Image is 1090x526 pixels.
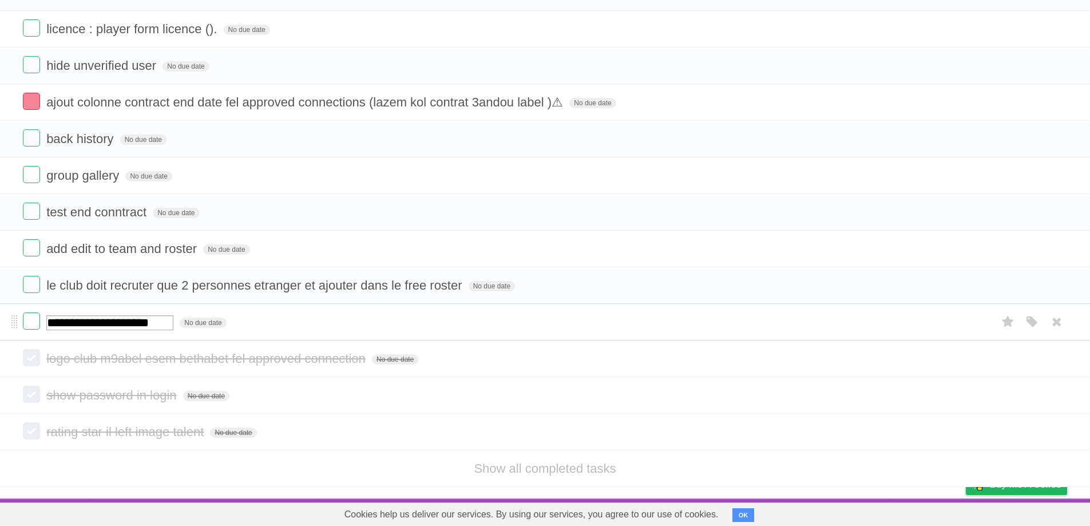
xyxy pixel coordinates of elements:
[732,508,755,522] button: OK
[23,203,40,220] label: Done
[120,135,167,145] span: No due date
[46,425,207,439] span: rating star il left image talent
[23,386,40,403] label: Done
[180,318,226,328] span: No due date
[333,503,730,526] span: Cookies help us deliver our services. By using our services, you agree to our use of cookies.
[162,61,209,72] span: No due date
[997,313,1019,331] label: Star task
[569,98,616,108] span: No due date
[46,351,368,366] span: logo club m9abel esem bethabet fel approved connection
[912,501,937,523] a: Terms
[125,171,172,181] span: No due date
[46,278,465,292] span: le club doit recruter que 2 personnes etranger et ajouter dans le free roster
[23,422,40,440] label: Done
[814,501,838,523] a: About
[46,58,159,73] span: hide unverified user
[46,388,179,402] span: show password in login
[995,501,1067,523] a: Suggest a feature
[23,239,40,256] label: Done
[951,501,981,523] a: Privacy
[23,349,40,366] label: Done
[203,244,249,255] span: No due date
[210,428,256,438] span: No due date
[23,19,40,37] label: Done
[23,93,40,110] label: Done
[46,168,122,183] span: group gallery
[46,205,149,219] span: test end conntract
[23,276,40,293] label: Done
[46,242,200,256] span: add edit to team and roster
[851,501,898,523] a: Developers
[46,95,566,109] span: ajout colonne contract end date fel approved connections (lazem kol contrat 3andou label )⚠
[23,313,40,330] label: Done
[224,25,270,35] span: No due date
[372,354,418,365] span: No due date
[46,132,116,146] span: back history
[23,129,40,147] label: Done
[474,461,616,476] a: Show all completed tasks
[23,56,40,73] label: Done
[46,22,220,36] span: licence : player form licence ().
[183,391,229,401] span: No due date
[23,166,40,183] label: Done
[990,474,1061,495] span: Buy me a coffee
[469,281,515,291] span: No due date
[153,208,199,218] span: No due date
